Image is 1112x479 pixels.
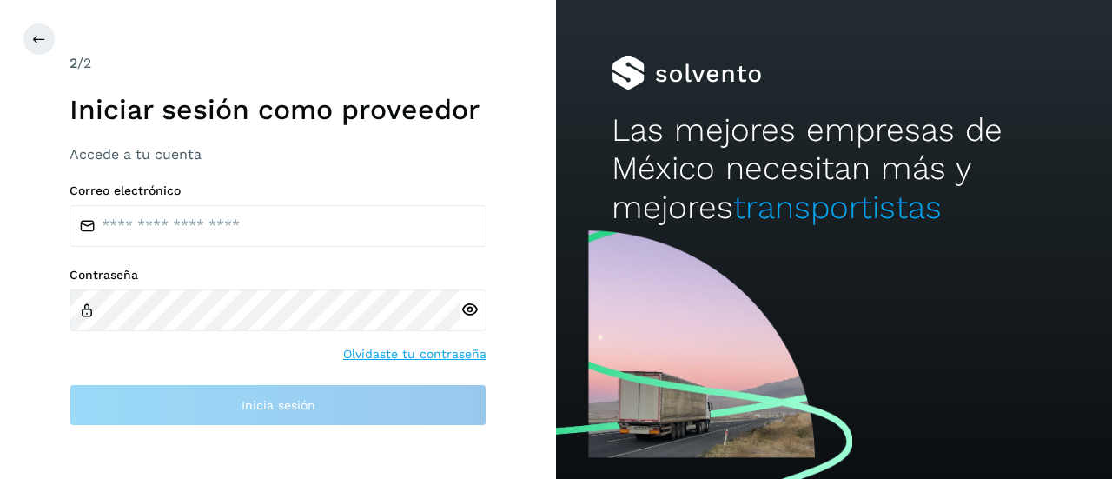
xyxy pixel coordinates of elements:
[69,53,486,74] div: /2
[612,111,1056,227] h2: Las mejores empresas de México necesitan más y mejores
[69,268,486,283] label: Contraseña
[69,384,486,426] button: Inicia sesión
[69,183,486,198] label: Correo electrónico
[733,189,942,226] span: transportistas
[69,93,486,126] h1: Iniciar sesión como proveedor
[242,399,315,411] span: Inicia sesión
[343,345,486,363] a: Olvidaste tu contraseña
[69,146,486,163] h3: Accede a tu cuenta
[69,55,77,71] span: 2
